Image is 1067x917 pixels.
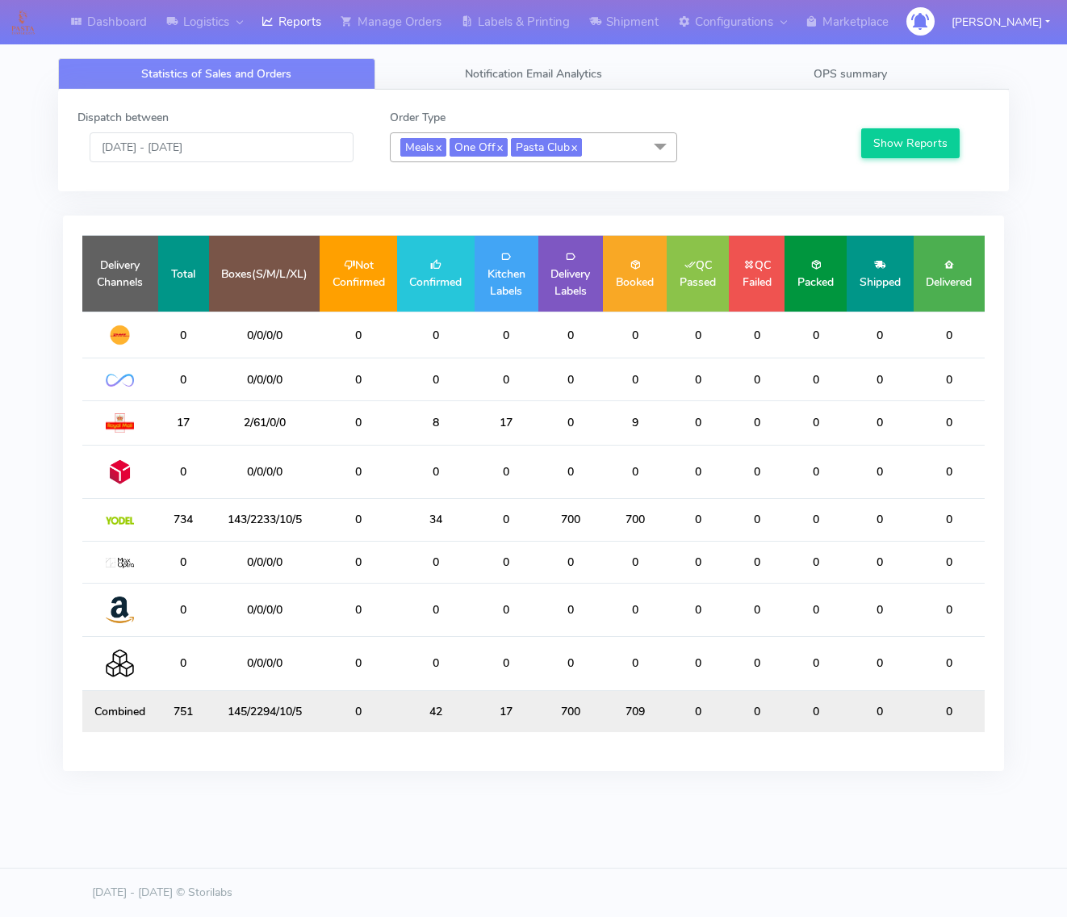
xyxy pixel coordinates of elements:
[320,541,397,583] td: 0
[603,499,667,541] td: 700
[538,358,604,400] td: 0
[400,138,446,157] span: Meals
[538,541,604,583] td: 0
[475,499,538,541] td: 0
[209,637,320,690] td: 0/0/0/0
[538,637,604,690] td: 0
[158,637,209,690] td: 0
[914,400,985,445] td: 0
[603,400,667,445] td: 9
[667,499,729,541] td: 0
[603,637,667,690] td: 0
[847,690,914,732] td: 0
[82,236,158,312] td: Delivery Channels
[209,499,320,541] td: 143/2233/10/5
[847,445,914,498] td: 0
[397,358,475,400] td: 0
[538,690,604,732] td: 700
[914,583,985,636] td: 0
[475,637,538,690] td: 0
[729,400,785,445] td: 0
[58,58,1009,90] ul: Tabs
[538,499,604,541] td: 700
[209,400,320,445] td: 2/61/0/0
[320,637,397,690] td: 0
[667,445,729,498] td: 0
[320,358,397,400] td: 0
[158,312,209,358] td: 0
[785,358,847,400] td: 0
[667,541,729,583] td: 0
[667,637,729,690] td: 0
[914,541,985,583] td: 0
[209,312,320,358] td: 0/0/0/0
[729,690,785,732] td: 0
[397,583,475,636] td: 0
[814,66,887,82] span: OPS summary
[538,236,604,312] td: Delivery Labels
[785,236,847,312] td: Packed
[106,325,134,345] img: DHL
[397,637,475,690] td: 0
[475,690,538,732] td: 17
[209,541,320,583] td: 0/0/0/0
[914,690,985,732] td: 0
[397,312,475,358] td: 0
[390,109,446,126] label: Order Type
[496,138,503,155] a: x
[158,445,209,498] td: 0
[434,138,441,155] a: x
[570,138,577,155] a: x
[729,499,785,541] td: 0
[847,400,914,445] td: 0
[785,445,847,498] td: 0
[939,6,1062,39] button: [PERSON_NAME]
[914,358,985,400] td: 0
[603,583,667,636] td: 0
[667,583,729,636] td: 0
[106,413,134,433] img: Royal Mail
[475,445,538,498] td: 0
[397,541,475,583] td: 0
[667,690,729,732] td: 0
[914,236,985,312] td: Delivered
[320,583,397,636] td: 0
[475,312,538,358] td: 0
[914,637,985,690] td: 0
[209,583,320,636] td: 0/0/0/0
[914,499,985,541] td: 0
[785,637,847,690] td: 0
[847,637,914,690] td: 0
[106,458,134,486] img: DPD
[397,499,475,541] td: 34
[209,358,320,400] td: 0/0/0/0
[785,499,847,541] td: 0
[538,400,604,445] td: 0
[785,583,847,636] td: 0
[77,109,169,126] label: Dispatch between
[450,138,508,157] span: One Off
[106,374,134,387] img: OnFleet
[475,541,538,583] td: 0
[667,400,729,445] td: 0
[847,236,914,312] td: Shipped
[141,66,291,82] span: Statistics of Sales and Orders
[320,236,397,312] td: Not Confirmed
[603,690,667,732] td: 709
[465,66,602,82] span: Notification Email Analytics
[603,236,667,312] td: Booked
[158,541,209,583] td: 0
[603,541,667,583] td: 0
[106,558,134,569] img: MaxOptra
[603,312,667,358] td: 0
[158,690,209,732] td: 751
[90,132,354,162] input: Pick the Daterange
[106,596,134,624] img: Amazon
[847,583,914,636] td: 0
[538,312,604,358] td: 0
[158,499,209,541] td: 734
[785,541,847,583] td: 0
[397,400,475,445] td: 8
[847,499,914,541] td: 0
[603,445,667,498] td: 0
